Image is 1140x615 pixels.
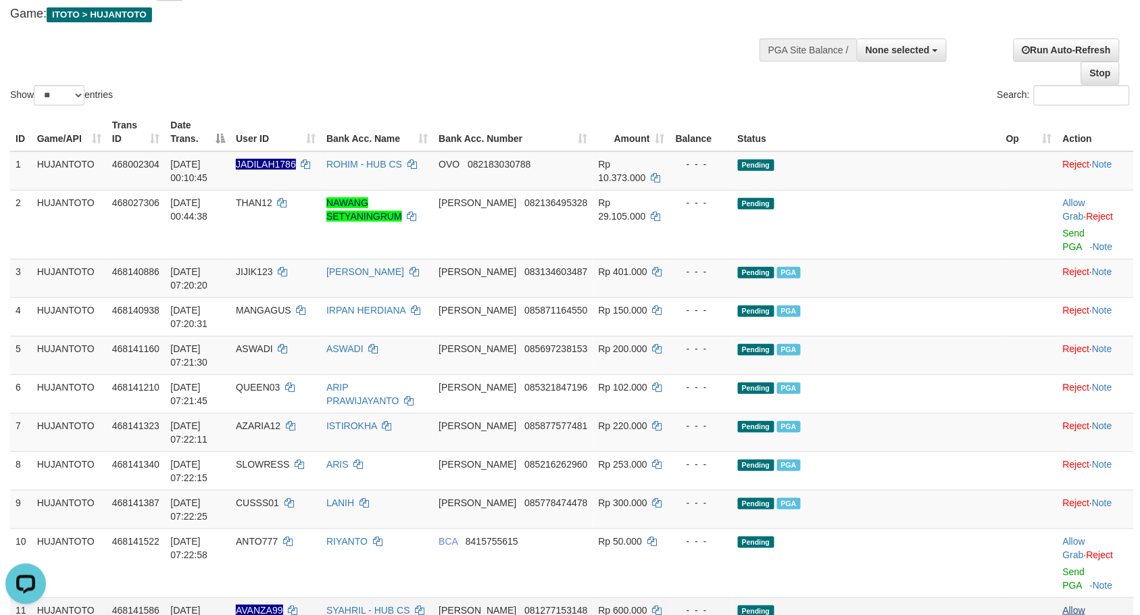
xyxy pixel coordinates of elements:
[170,197,207,222] span: [DATE] 00:44:38
[676,157,727,171] div: - - -
[1058,374,1134,413] td: ·
[1063,536,1085,560] a: Allow Grab
[1093,580,1113,591] a: Note
[1058,297,1134,336] td: ·
[326,382,399,406] a: ARIP PRAWIJAYANTO
[1087,549,1114,560] a: Reject
[10,490,32,528] td: 9
[170,305,207,329] span: [DATE] 07:20:31
[676,196,727,210] div: - - -
[468,159,530,170] span: Copy 082183030788 to clipboard
[236,420,280,431] span: AZARIA12
[738,159,774,171] span: Pending
[676,380,727,394] div: - - -
[524,343,587,354] span: Copy 085697238153 to clipboard
[676,265,727,278] div: - - -
[777,267,801,278] span: Marked by aeoiskan
[439,459,516,470] span: [PERSON_NAME]
[676,496,727,510] div: - - -
[524,305,587,316] span: Copy 085871164550 to clipboard
[777,460,801,471] span: Marked by aeoiskan
[1092,497,1112,508] a: Note
[1092,266,1112,277] a: Note
[32,259,107,297] td: HUJANTOTO
[439,266,516,277] span: [PERSON_NAME]
[326,305,405,316] a: IRPAN HERDIANA
[170,266,207,291] span: [DATE] 07:20:20
[676,535,727,548] div: - - -
[439,536,457,547] span: BCA
[1063,159,1090,170] a: Reject
[1063,197,1087,222] span: ·
[738,305,774,317] span: Pending
[1063,497,1090,508] a: Reject
[733,113,1001,151] th: Status
[524,459,587,470] span: Copy 085216262960 to clipboard
[5,5,46,46] button: Open LiveChat chat widget
[32,413,107,451] td: HUJANTOTO
[599,420,647,431] span: Rp 220.000
[1063,420,1090,431] a: Reject
[433,113,593,151] th: Bank Acc. Number: activate to sort column ascending
[112,343,159,354] span: 468141160
[439,159,460,170] span: OVO
[326,159,402,170] a: ROHIM - HUB CS
[777,498,801,510] span: Marked by aeoiskan
[1087,211,1114,222] a: Reject
[1092,343,1112,354] a: Note
[439,197,516,208] span: [PERSON_NAME]
[1063,228,1085,252] a: Send PGA
[236,536,278,547] span: ANTO777
[738,421,774,433] span: Pending
[738,267,774,278] span: Pending
[466,536,518,547] span: Copy 8415755615 to clipboard
[1092,382,1112,393] a: Note
[777,383,801,394] span: Marked by aeoiskan
[10,413,32,451] td: 7
[32,374,107,413] td: HUJANTOTO
[1058,413,1134,451] td: ·
[760,39,857,62] div: PGA Site Balance /
[107,113,166,151] th: Trans ID: activate to sort column ascending
[170,420,207,445] span: [DATE] 07:22:11
[524,420,587,431] span: Copy 085877577481 to clipboard
[170,343,207,368] span: [DATE] 07:21:30
[738,198,774,210] span: Pending
[10,190,32,259] td: 2
[777,421,801,433] span: Marked by aeoiskan
[112,305,159,316] span: 468140938
[1081,62,1120,84] a: Stop
[326,343,364,354] a: ASWADI
[1058,113,1134,151] th: Action
[112,459,159,470] span: 468141340
[32,336,107,374] td: HUJANTOTO
[599,159,646,183] span: Rp 10.373.000
[10,7,747,21] h4: Game:
[10,259,32,297] td: 3
[236,497,279,508] span: CUSSS01
[1063,343,1090,354] a: Reject
[738,537,774,548] span: Pending
[1093,241,1113,252] a: Note
[326,459,349,470] a: ARIS
[857,39,947,62] button: None selected
[777,344,801,355] span: Marked by aeoiskan
[1058,190,1134,259] td: ·
[599,382,647,393] span: Rp 102.000
[32,190,107,259] td: HUJANTOTO
[1058,528,1134,597] td: ·
[236,266,272,277] span: JIJIK123
[10,297,32,336] td: 4
[47,7,152,22] span: ITOTO > HUJANTOTO
[599,343,647,354] span: Rp 200.000
[1058,336,1134,374] td: ·
[866,45,930,55] span: None selected
[524,497,587,508] span: Copy 085778474478 to clipboard
[236,343,273,354] span: ASWADI
[599,497,647,508] span: Rp 300.000
[738,498,774,510] span: Pending
[10,528,32,597] td: 10
[112,266,159,277] span: 468140886
[439,420,516,431] span: [PERSON_NAME]
[676,303,727,317] div: - - -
